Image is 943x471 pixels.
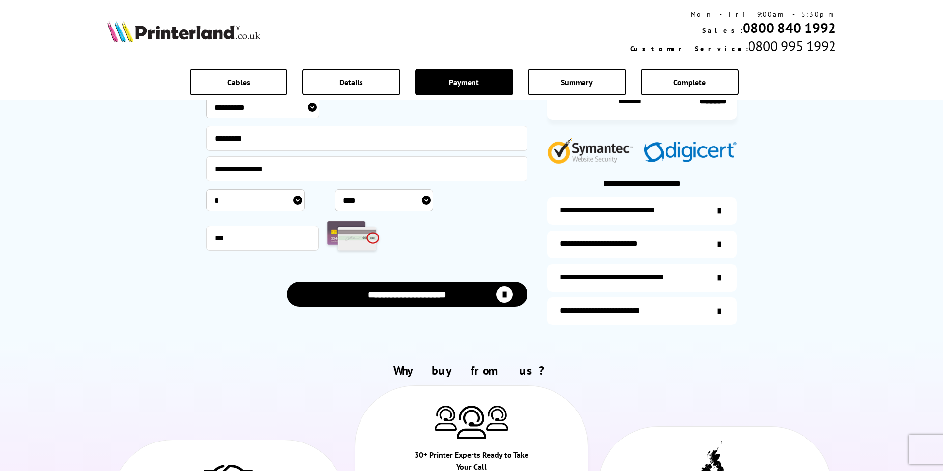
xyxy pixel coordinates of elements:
[748,37,836,55] span: 0800 995 1992
[547,264,737,292] a: additional-cables
[561,77,593,87] span: Summary
[107,21,260,42] img: Printerland Logo
[743,19,836,37] a: 0800 840 1992
[547,297,737,325] a: secure-website
[547,197,737,225] a: additional-ink
[435,406,457,431] img: Printer Experts
[547,231,737,258] a: items-arrive
[107,363,836,378] h2: Why buy from us?
[457,406,486,440] img: Printer Experts
[449,77,479,87] span: Payment
[702,26,743,35] span: Sales:
[630,44,748,53] span: Customer Service:
[630,10,836,19] div: Mon - Fri 9:00am - 5:30pm
[673,77,706,87] span: Complete
[339,77,363,87] span: Details
[227,77,250,87] span: Cables
[486,406,508,431] img: Printer Experts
